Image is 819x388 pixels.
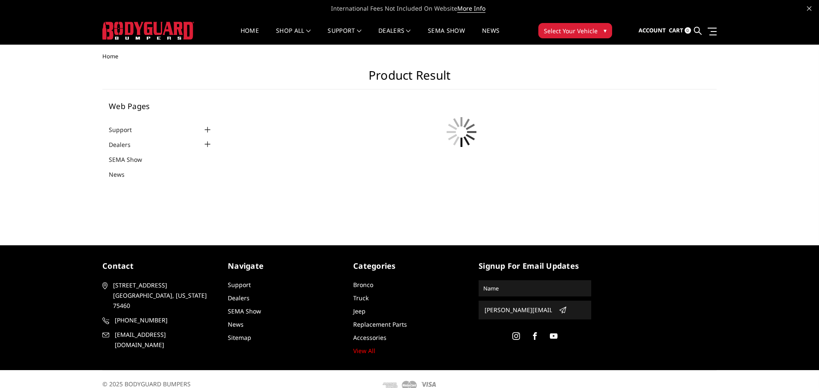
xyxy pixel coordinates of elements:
a: Cart 0 [669,19,691,42]
span: ▾ [604,26,607,35]
span: 0 [685,27,691,34]
a: News [482,28,500,44]
span: © 2025 BODYGUARD BUMPERS [102,380,191,388]
span: [PHONE_NUMBER] [115,315,214,325]
a: Account [639,19,666,42]
a: Truck [353,294,369,302]
a: Support [228,281,251,289]
span: Cart [669,26,683,34]
a: SEMA Show [109,155,153,164]
a: Home [241,28,259,44]
h5: Web Pages [109,102,213,110]
a: Accessories [353,333,386,342]
a: Sitemap [228,333,251,342]
a: News [228,320,244,328]
a: Dealers [378,28,411,44]
h5: signup for email updates [479,260,591,272]
img: BODYGUARD BUMPERS [102,22,194,40]
h5: contact [102,260,215,272]
span: Home [102,52,118,60]
a: View All [353,347,375,355]
a: More Info [457,4,485,13]
a: SEMA Show [428,28,465,44]
a: Dealers [228,294,250,302]
a: Replacement Parts [353,320,407,328]
span: Account [639,26,666,34]
input: Email [481,303,555,317]
input: Name [480,282,590,295]
a: Dealers [109,140,141,149]
a: News [109,170,135,179]
h1: Product Result [102,68,717,89]
h5: Navigate [228,260,340,272]
a: SEMA Show [228,307,261,315]
a: [EMAIL_ADDRESS][DOMAIN_NAME] [102,330,215,350]
a: Support [109,125,142,134]
a: Support [328,28,361,44]
button: Select Your Vehicle [538,23,612,38]
span: [EMAIL_ADDRESS][DOMAIN_NAME] [115,330,214,350]
a: [PHONE_NUMBER] [102,315,215,325]
a: Bronco [353,281,373,289]
img: preloader.gif [440,111,483,153]
h5: Categories [353,260,466,272]
span: Select Your Vehicle [544,26,598,35]
a: shop all [276,28,311,44]
a: Jeep [353,307,366,315]
span: [STREET_ADDRESS] [GEOGRAPHIC_DATA], [US_STATE] 75460 [113,280,212,311]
